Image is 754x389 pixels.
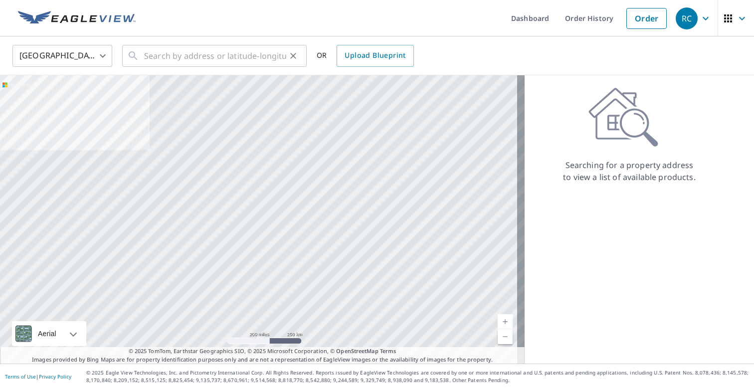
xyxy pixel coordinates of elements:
[12,42,112,70] div: [GEOGRAPHIC_DATA]
[336,347,378,355] a: OpenStreetMap
[12,321,86,346] div: Aerial
[563,159,696,183] p: Searching for a property address to view a list of available products.
[380,347,396,355] a: Terms
[498,314,513,329] a: Current Level 5, Zoom In
[5,373,36,380] a: Terms of Use
[626,8,667,29] a: Order
[317,45,414,67] div: OR
[345,49,405,62] span: Upload Blueprint
[337,45,413,67] a: Upload Blueprint
[286,49,300,63] button: Clear
[498,329,513,344] a: Current Level 5, Zoom Out
[129,347,396,356] span: © 2025 TomTom, Earthstar Geographics SIO, © 2025 Microsoft Corporation, ©
[144,42,286,70] input: Search by address or latitude-longitude
[5,374,71,380] p: |
[35,321,59,346] div: Aerial
[18,11,136,26] img: EV Logo
[39,373,71,380] a: Privacy Policy
[86,369,749,384] p: © 2025 Eagle View Technologies, Inc. and Pictometry International Corp. All Rights Reserved. Repo...
[676,7,698,29] div: RC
